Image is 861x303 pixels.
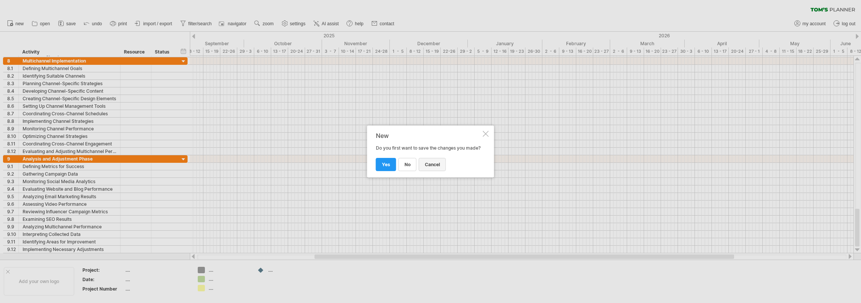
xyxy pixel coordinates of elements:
[376,158,396,171] a: yes
[382,162,390,167] span: yes
[398,158,417,171] a: no
[419,158,446,171] a: cancel
[425,162,440,167] span: cancel
[376,132,481,171] div: Do you first want to save the changes you made?
[405,162,411,167] span: no
[376,132,481,139] div: New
